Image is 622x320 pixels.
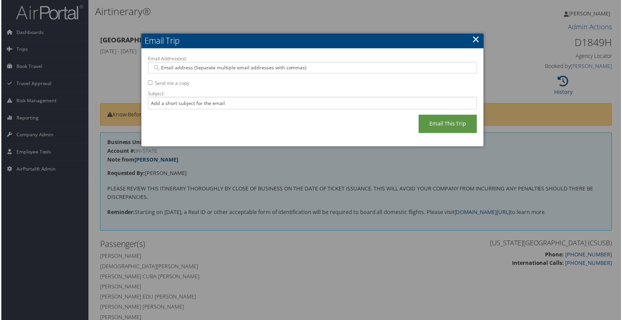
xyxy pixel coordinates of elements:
[473,33,480,46] a: ×
[141,34,484,48] h2: Email Trip
[147,91,477,97] label: Subject:
[419,115,477,134] a: Email This Trip
[147,97,477,110] input: Add a short subject for the email
[154,80,189,87] label: Send me a copy
[147,56,477,62] label: Email Address(es):
[152,65,473,71] input: Email address (Separate multiple email addresses with commas)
